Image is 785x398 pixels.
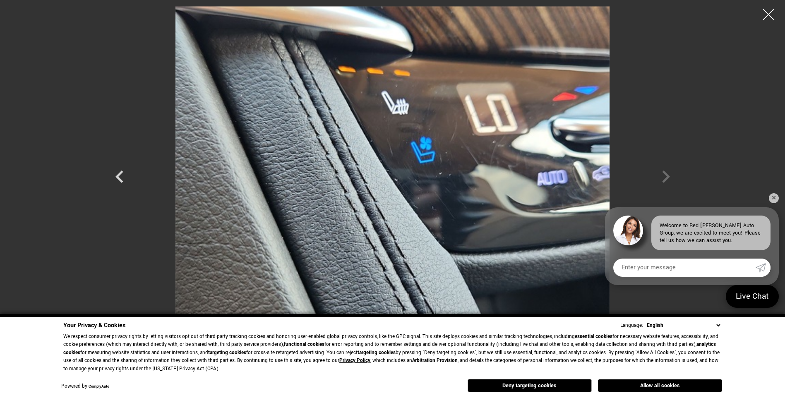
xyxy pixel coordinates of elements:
[63,333,722,373] p: We respect consumer privacy rights by letting visitors opt out of third-party tracking cookies an...
[756,259,771,277] a: Submit
[598,379,722,392] button: Allow all cookies
[468,379,592,392] button: Deny targeting cookies
[61,384,109,389] div: Powered by
[107,160,132,197] div: Previous
[284,341,324,348] strong: functional cookies
[89,384,109,389] a: ComplyAuto
[620,323,643,328] div: Language:
[732,291,773,302] span: Live Chat
[575,333,612,340] strong: essential cookies
[613,259,756,277] input: Enter your message
[339,357,370,364] a: Privacy Policy
[63,321,125,330] span: Your Privacy & Cookies
[726,285,779,308] a: Live Chat
[613,216,643,245] img: Agent profile photo
[63,341,716,356] strong: analytics cookies
[208,349,246,356] strong: targeting cookies
[358,349,396,356] strong: targeting cookies
[412,357,458,364] strong: Arbitration Provision
[651,216,771,250] div: Welcome to Red [PERSON_NAME] Auto Group, we are excited to meet you! Please tell us how we can as...
[645,321,722,330] select: Language Select
[144,6,641,332] img: Certified Used 2022 Red Cadillac Premium Luxury image 30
